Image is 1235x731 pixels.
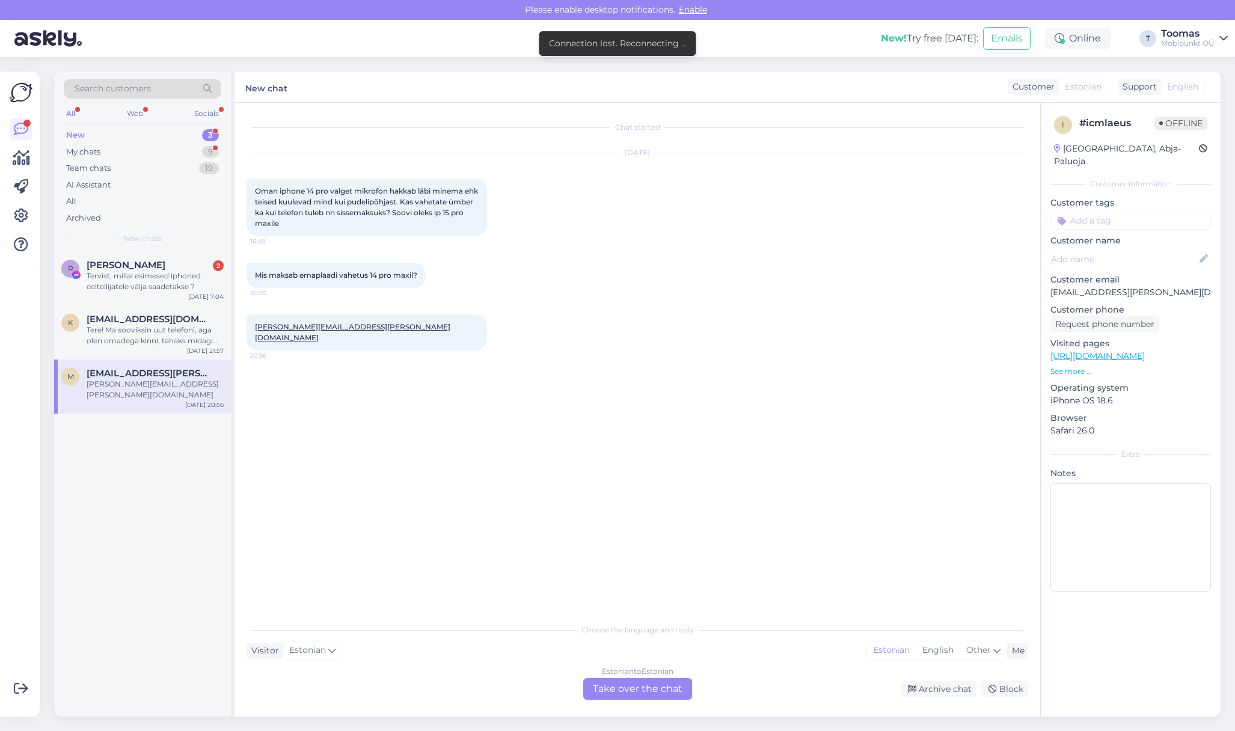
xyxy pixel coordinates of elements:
div: Mobipunkt OÜ [1161,38,1215,48]
div: Support [1118,81,1157,93]
div: Online [1045,28,1111,49]
div: [GEOGRAPHIC_DATA], Abja-Paluoja [1054,142,1199,168]
a: ToomasMobipunkt OÜ [1161,29,1228,48]
div: [PERSON_NAME][EMAIL_ADDRESS][PERSON_NAME][DOMAIN_NAME] [87,379,224,400]
span: Mis maksab emaplaadi vahetus 14 pro maxil? [255,271,417,280]
span: Oman iphone 14 pro valget mikrofon hakkab läbi minema ehk teised kuulevad mind kui pudelipõhjast.... [255,186,480,228]
span: Estonian [289,644,326,657]
span: kunozifier@gmail.com [87,314,212,325]
div: 2 [213,260,224,271]
div: [DATE] 20:56 [185,400,224,409]
div: Block [981,681,1028,697]
div: [DATE] 21:57 [187,346,224,355]
div: New [66,129,85,141]
div: Choose the language and reply [247,625,1028,635]
p: Customer phone [1050,304,1211,316]
div: Toomas [1161,29,1215,38]
div: [DATE] [247,147,1028,158]
span: Search customers [75,82,151,95]
label: New chat [245,79,287,95]
span: Estonian [1065,81,1102,93]
div: Tere! Ma sooviksin uut telefoni, aga olen omadega kinni, tahaks midagi mis on kõrgem kui 60hz ekr... [87,325,224,346]
div: Archive chat [901,681,976,697]
span: Reiko Reinau [87,260,165,271]
div: Web [124,106,146,121]
p: Customer email [1050,274,1211,286]
div: All [64,106,78,121]
span: m [67,372,74,381]
input: Add name [1051,252,1197,266]
div: 3 [202,129,219,141]
span: monika.aedma@gmail.com [87,368,212,379]
div: English [916,641,960,659]
button: Emails [983,27,1031,50]
span: Enable [675,4,711,15]
span: Other [966,644,991,655]
div: AI Assistant [66,179,111,191]
p: [EMAIL_ADDRESS][PERSON_NAME][DOMAIN_NAME] [1050,286,1211,299]
div: Me [1007,644,1025,657]
div: T [1139,30,1156,47]
div: Estonian [867,641,916,659]
img: Askly Logo [10,81,32,104]
div: Estonian to Estonian [602,666,673,677]
div: Visitor [247,644,279,657]
div: Try free [DATE]: [881,31,978,46]
div: Customer information [1050,179,1211,189]
b: New! [881,32,907,44]
div: Extra [1050,449,1211,460]
p: Customer tags [1050,197,1211,209]
div: Chat started [247,122,1028,133]
span: New chats [123,233,162,244]
span: k [68,318,73,327]
div: 9 [202,146,219,158]
div: Archived [66,212,101,224]
p: Browser [1050,412,1211,424]
span: Offline [1154,117,1207,130]
p: iPhone OS 18.6 [1050,394,1211,407]
p: Notes [1050,467,1211,480]
span: 20:56 [250,351,295,360]
div: Customer [1008,81,1055,93]
input: Add a tag [1050,212,1211,230]
div: [DATE] 7:04 [188,292,224,301]
span: English [1167,81,1198,93]
a: [PERSON_NAME][EMAIL_ADDRESS][PERSON_NAME][DOMAIN_NAME] [255,322,450,342]
div: Team chats [66,162,111,174]
a: [URL][DOMAIN_NAME] [1050,350,1145,361]
div: Take over the chat [583,678,692,700]
div: 19 [199,162,219,174]
div: My chats [66,146,100,158]
p: See more ... [1050,366,1211,377]
span: 20:55 [250,289,295,298]
div: Connection lost. Reconnecting ... [549,37,687,50]
div: # icmlaeus [1079,116,1154,130]
p: Operating system [1050,382,1211,394]
div: All [66,195,76,207]
p: Visited pages [1050,337,1211,350]
div: Tervist, millal esimesed iphoned eeltellijatele välja saadetakse ? [87,271,224,292]
div: Socials [192,106,221,121]
div: Request phone number [1050,316,1159,332]
span: 16:40 [250,237,295,246]
p: Customer name [1050,234,1211,247]
span: R [68,264,73,273]
span: i [1062,120,1064,129]
p: Safari 26.0 [1050,424,1211,437]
